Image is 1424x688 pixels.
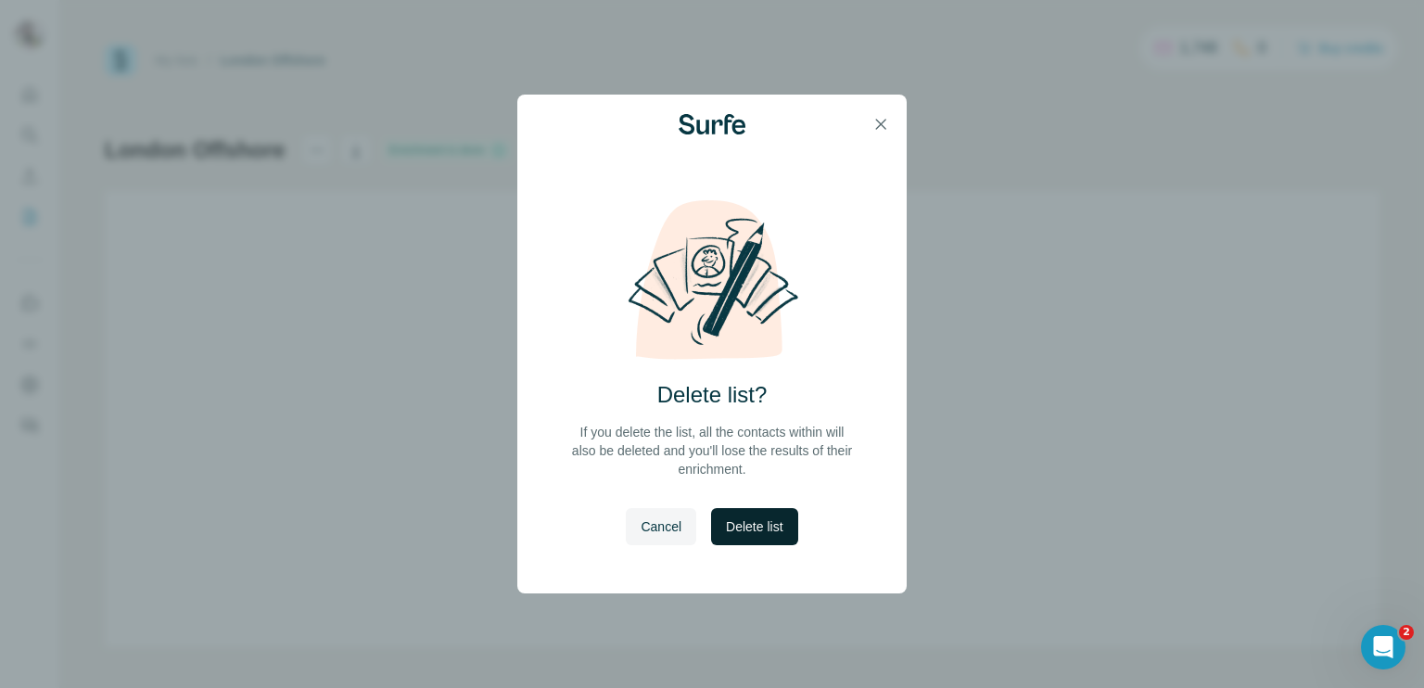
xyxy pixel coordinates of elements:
p: If you delete the list, all the contacts within will also be deleted and you'll lose the results ... [569,423,855,478]
span: Cancel [641,517,681,536]
img: delete-list [608,198,816,362]
button: Cancel [626,508,696,545]
span: 2 [1399,625,1414,640]
iframe: Intercom live chat [1361,625,1405,669]
img: Surfe Logo [679,114,745,134]
span: Delete list [726,517,782,536]
button: Delete list [711,508,797,545]
h2: Delete list? [657,380,768,410]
